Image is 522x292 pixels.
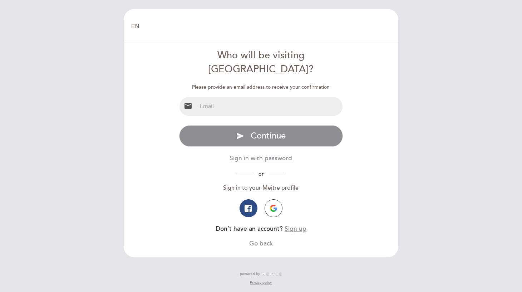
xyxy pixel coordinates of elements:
[262,272,282,276] img: MEITRE
[250,280,272,285] a: Privacy policy
[179,84,343,91] div: Please provide an email address to receive your confirmation
[179,184,343,192] div: Sign in to your Meitre profile
[240,272,282,277] a: powered by
[240,272,260,277] span: powered by
[179,49,343,77] div: Who will be visiting [GEOGRAPHIC_DATA]?
[249,239,273,248] button: Go back
[253,171,269,177] span: or
[184,102,192,110] i: email
[236,132,245,140] i: send
[197,97,343,116] input: Email
[230,154,292,163] button: Sign in with password
[285,224,306,233] button: Sign up
[216,225,283,233] span: Don’t have an account?
[270,205,277,212] img: icon-google.png
[251,131,286,141] span: Continue
[179,125,343,147] button: send Continue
